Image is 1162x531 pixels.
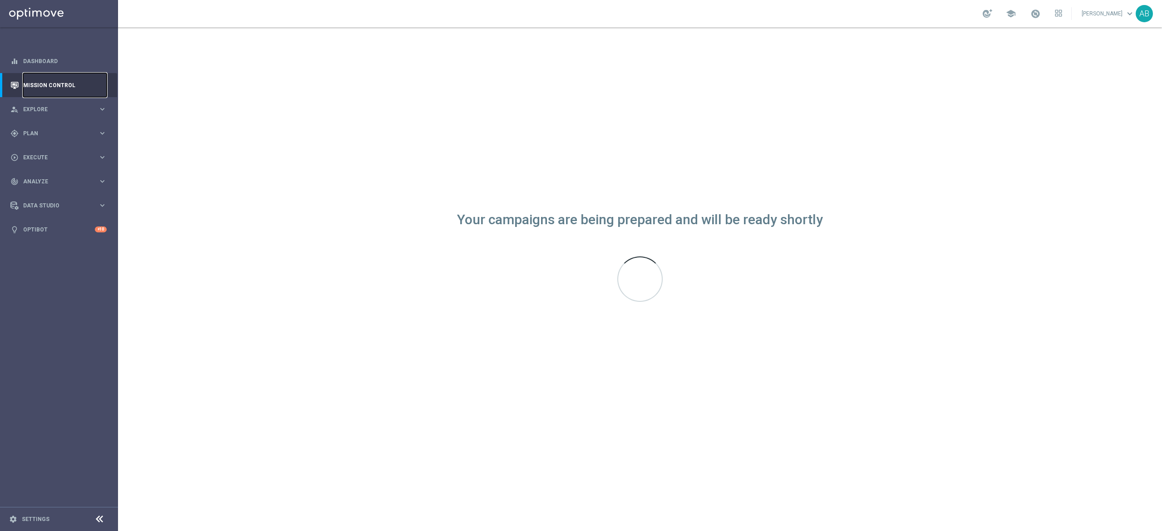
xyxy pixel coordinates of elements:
[10,58,107,65] button: equalizer Dashboard
[1006,9,1016,19] span: school
[23,217,95,241] a: Optibot
[23,155,98,160] span: Execute
[10,106,107,113] button: person_search Explore keyboard_arrow_right
[10,177,98,186] div: Analyze
[22,516,49,522] a: Settings
[1136,5,1153,22] div: AB
[95,226,107,232] div: +10
[23,73,107,97] a: Mission Control
[10,73,107,97] div: Mission Control
[98,201,107,210] i: keyboard_arrow_right
[10,217,107,241] div: Optibot
[23,203,98,208] span: Data Studio
[10,154,107,161] button: play_circle_outline Execute keyboard_arrow_right
[10,130,107,137] button: gps_fixed Plan keyboard_arrow_right
[10,226,19,234] i: lightbulb
[1125,9,1135,19] span: keyboard_arrow_down
[10,129,19,138] i: gps_fixed
[10,153,98,162] div: Execute
[23,179,98,184] span: Analyze
[98,153,107,162] i: keyboard_arrow_right
[10,202,98,210] div: Data Studio
[23,107,98,112] span: Explore
[10,178,107,185] button: track_changes Analyze keyboard_arrow_right
[10,226,107,233] button: lightbulb Optibot +10
[10,105,19,113] i: person_search
[10,129,98,138] div: Plan
[10,177,19,186] i: track_changes
[9,515,17,523] i: settings
[23,49,107,73] a: Dashboard
[98,129,107,138] i: keyboard_arrow_right
[1081,7,1136,20] a: [PERSON_NAME]keyboard_arrow_down
[10,105,98,113] div: Explore
[457,216,823,224] div: Your campaigns are being prepared and will be ready shortly
[10,57,19,65] i: equalizer
[10,202,107,209] button: Data Studio keyboard_arrow_right
[10,82,107,89] button: Mission Control
[98,177,107,186] i: keyboard_arrow_right
[10,153,19,162] i: play_circle_outline
[98,105,107,113] i: keyboard_arrow_right
[23,131,98,136] span: Plan
[10,49,107,73] div: Dashboard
